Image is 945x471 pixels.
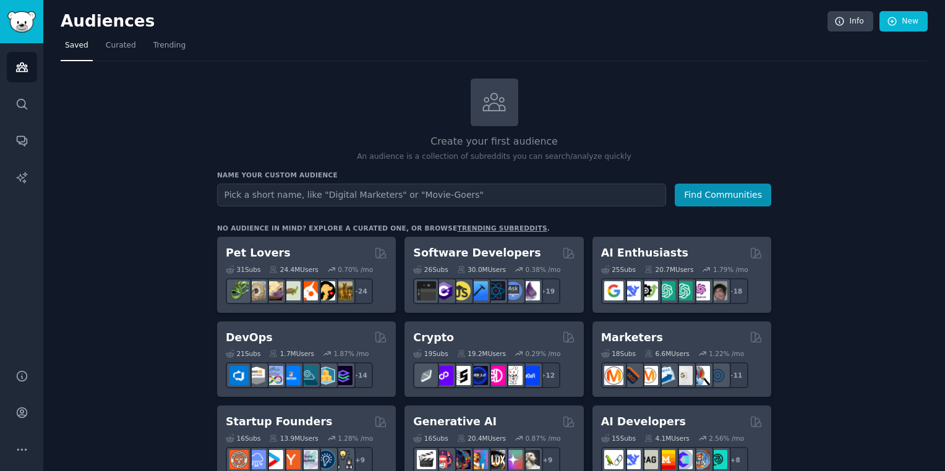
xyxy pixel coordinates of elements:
[247,366,266,385] img: AWS_Certified_Experts
[526,434,561,443] div: 0.87 % /mo
[503,281,523,300] img: AskComputerScience
[526,265,561,274] div: 0.38 % /mo
[457,224,547,232] a: trending subreddits
[601,265,636,274] div: 25 Sub s
[534,278,560,304] div: + 19
[281,281,301,300] img: turtle
[451,281,471,300] img: learnjavascript
[526,349,561,358] div: 0.29 % /mo
[153,40,186,51] span: Trending
[281,366,301,385] img: DevOpsLinks
[673,366,693,385] img: googleads
[338,265,373,274] div: 0.70 % /mo
[604,450,623,469] img: LangChain
[264,450,283,469] img: startup
[639,281,658,300] img: AItoolsCatalog
[269,349,314,358] div: 1.7M Users
[709,434,744,443] div: 2.56 % /mo
[722,362,748,388] div: + 11
[226,265,260,274] div: 31 Sub s
[229,281,249,300] img: herpetology
[299,450,318,469] img: indiehackers
[217,151,771,163] p: An audience is a collection of subreddits you can search/analyze quickly
[601,434,636,443] div: 15 Sub s
[709,349,744,358] div: 1.22 % /mo
[101,36,140,61] a: Curated
[457,265,506,274] div: 30.0M Users
[622,450,641,469] img: DeepSeek
[469,366,488,385] img: web3
[229,366,249,385] img: azuredevops
[673,450,693,469] img: OpenSourceAI
[269,434,318,443] div: 13.9M Users
[451,366,471,385] img: ethstaker
[226,414,332,430] h2: Startup Founders
[656,366,675,385] img: Emailmarketing
[413,330,454,346] h2: Crypto
[691,366,710,385] img: MarketingResearch
[708,366,727,385] img: OnlineMarketing
[457,349,506,358] div: 19.2M Users
[217,171,771,179] h3: Name your custom audience
[264,366,283,385] img: Docker_DevOps
[503,450,523,469] img: starryai
[469,281,488,300] img: iOSProgramming
[413,434,448,443] div: 16 Sub s
[316,366,335,385] img: aws_cdk
[316,281,335,300] img: PetAdvice
[347,278,373,304] div: + 24
[226,330,273,346] h2: DevOps
[601,330,663,346] h2: Marketers
[217,134,771,150] h2: Create your first audience
[247,450,266,469] img: SaaS
[708,281,727,300] img: ArtificalIntelligence
[417,366,436,385] img: ethfinance
[601,349,636,358] div: 18 Sub s
[333,450,353,469] img: growmybusiness
[486,281,505,300] img: reactnative
[434,366,453,385] img: 0xPolygon
[413,245,541,261] h2: Software Developers
[604,281,623,300] img: GoogleGeminiAI
[486,366,505,385] img: defiblockchain
[299,281,318,300] img: cockatiel
[417,281,436,300] img: software
[226,245,291,261] h2: Pet Lovers
[675,184,771,206] button: Find Communities
[503,366,523,385] img: CryptoNews
[622,366,641,385] img: bigseo
[451,450,471,469] img: deepdream
[469,450,488,469] img: sdforall
[217,224,550,232] div: No audience in mind? Explore a curated one, or browse .
[65,40,88,51] span: Saved
[7,11,36,33] img: GummySearch logo
[486,450,505,469] img: FluxAI
[622,281,641,300] img: DeepSeek
[334,349,369,358] div: 1.87 % /mo
[639,366,658,385] img: AskMarketing
[281,450,301,469] img: ycombinator
[299,366,318,385] img: platformengineering
[264,281,283,300] img: leopardgeckos
[644,349,690,358] div: 6.6M Users
[106,40,136,51] span: Curated
[604,366,623,385] img: content_marketing
[879,11,928,32] a: New
[656,281,675,300] img: chatgpt_promptDesign
[521,281,540,300] img: elixir
[226,349,260,358] div: 21 Sub s
[316,450,335,469] img: Entrepreneurship
[713,265,748,274] div: 1.79 % /mo
[413,349,448,358] div: 19 Sub s
[601,245,688,261] h2: AI Enthusiasts
[673,281,693,300] img: chatgpt_prompts_
[347,362,373,388] div: + 14
[413,265,448,274] div: 26 Sub s
[521,450,540,469] img: DreamBooth
[417,450,436,469] img: aivideo
[722,278,748,304] div: + 18
[269,265,318,274] div: 24.4M Users
[61,12,827,32] h2: Audiences
[434,281,453,300] img: csharp
[534,362,560,388] div: + 12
